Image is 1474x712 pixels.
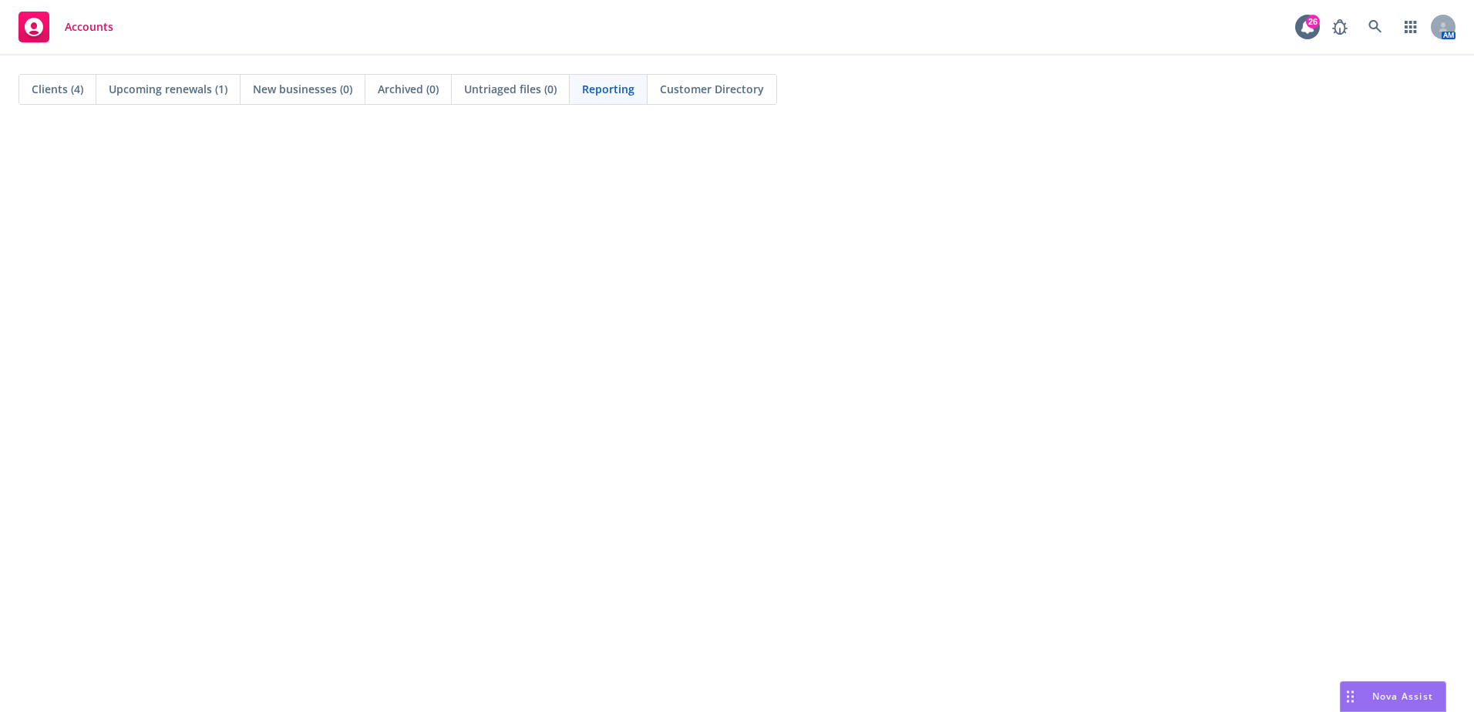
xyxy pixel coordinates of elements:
span: Reporting [582,81,634,97]
a: Search [1360,12,1391,42]
span: New businesses (0) [253,81,352,97]
span: Upcoming renewals (1) [109,81,227,97]
div: Drag to move [1341,682,1360,711]
span: Archived (0) [378,81,439,97]
span: Customer Directory [660,81,764,97]
button: Nova Assist [1340,681,1446,712]
a: Switch app [1395,12,1426,42]
span: Clients (4) [32,81,83,97]
span: Accounts [65,21,113,33]
a: Report a Bug [1324,12,1355,42]
span: Nova Assist [1372,690,1433,703]
iframe: Hex Dashboard 1 [15,139,1459,697]
a: Accounts [12,5,119,49]
div: 26 [1306,15,1320,29]
span: Untriaged files (0) [464,81,557,97]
